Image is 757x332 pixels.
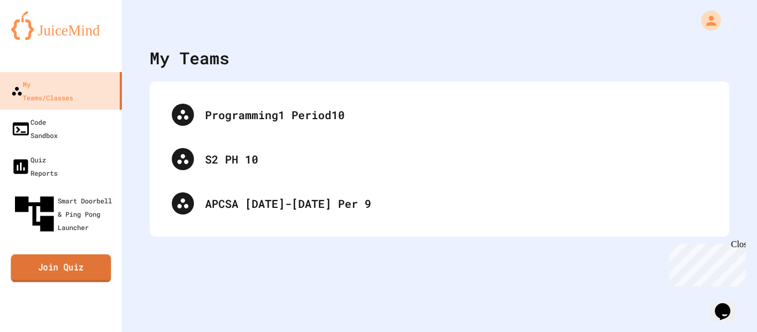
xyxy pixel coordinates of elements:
[689,8,724,33] div: My Account
[150,45,229,70] div: My Teams
[205,106,707,123] div: Programming1 Period10
[11,191,117,237] div: Smart Doorbell & Ping Pong Launcher
[205,195,707,212] div: APCSA [DATE]-[DATE] Per 9
[665,239,746,287] iframe: chat widget
[11,11,111,40] img: logo-orange.svg
[205,151,707,167] div: S2 PH 10
[710,288,746,321] iframe: chat widget
[11,78,73,104] div: My Teams/Classes
[11,254,111,282] a: Join Quiz
[4,4,76,70] div: Chat with us now!Close
[161,137,718,181] div: S2 PH 10
[161,93,718,137] div: Programming1 Period10
[161,181,718,226] div: APCSA [DATE]-[DATE] Per 9
[11,153,58,180] div: Quiz Reports
[11,115,58,142] div: Code Sandbox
